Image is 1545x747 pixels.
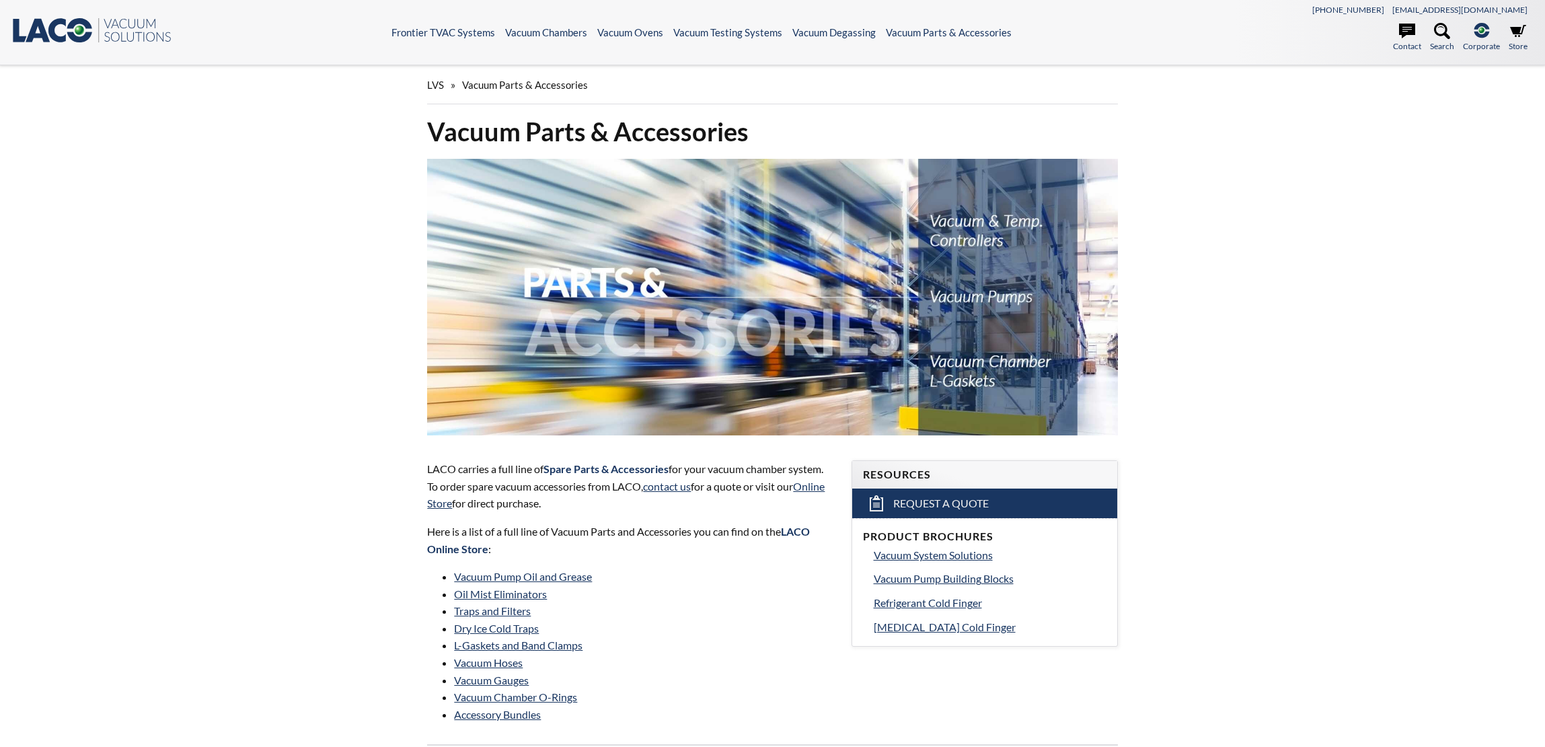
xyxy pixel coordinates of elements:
a: Vacuum Parts & Accessories [886,26,1012,38]
p: LACO carries a full line of for your vacuum chamber system. To order spare vacuum accessories fro... [427,460,835,512]
a: Vacuum Chamber O-Rings [454,690,577,703]
p: Here is a list of a full line of Vacuum Parts and Accessories you can find on the : [427,523,835,557]
a: Oil Mist Eliminators [454,588,547,600]
a: Refrigerant Cold Finger [874,594,1106,612]
span: LVS [427,79,444,91]
a: Request a Quote [852,489,1117,518]
a: Accessory Bundles [454,708,541,721]
h4: Product Brochures [863,530,1106,544]
a: Dry Ice Cold Traps [454,622,539,635]
a: Vacuum Degassing [792,26,876,38]
h4: Resources [863,468,1106,482]
a: Traps and Filters [454,604,531,617]
a: Vacuum Chambers [505,26,587,38]
a: Search [1430,23,1454,52]
a: Contact [1393,23,1421,52]
a: Vacuum Pump Building Blocks [874,570,1106,588]
div: » [427,66,1117,104]
a: Vacuum Testing Systems [673,26,782,38]
a: Vacuum Ovens [597,26,663,38]
h1: Vacuum Parts & Accessories [427,115,1117,148]
span: Request a Quote [893,497,989,511]
span: Vacuum Pump Building Blocks [874,572,1014,585]
img: Vacuum Parts & Accessories header [427,159,1117,435]
a: Frontier TVAC Systems [391,26,495,38]
a: L-Gaskets and Band Clamps [454,639,582,651]
a: contact us [643,480,691,493]
a: [MEDICAL_DATA] Cold Finger [874,618,1106,636]
strong: LACO Online Store [427,525,810,555]
strong: Spare Parts & Accessories [543,462,669,475]
span: Refrigerant Cold Finger [874,596,982,609]
span: [MEDICAL_DATA] Cold Finger [874,620,1016,633]
a: Vacuum Pump Oil and Grease [454,570,592,583]
a: Vacuum Hoses [454,656,523,669]
a: Vacuum System Solutions [874,546,1106,564]
span: Corporate [1463,40,1500,52]
a: [EMAIL_ADDRESS][DOMAIN_NAME] [1392,5,1528,15]
span: Vacuum Parts & Accessories [462,79,588,91]
a: [PHONE_NUMBER] [1312,5,1384,15]
span: Vacuum System Solutions [874,548,993,561]
a: Vacuum Gauges [454,674,529,686]
a: Store [1509,23,1528,52]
